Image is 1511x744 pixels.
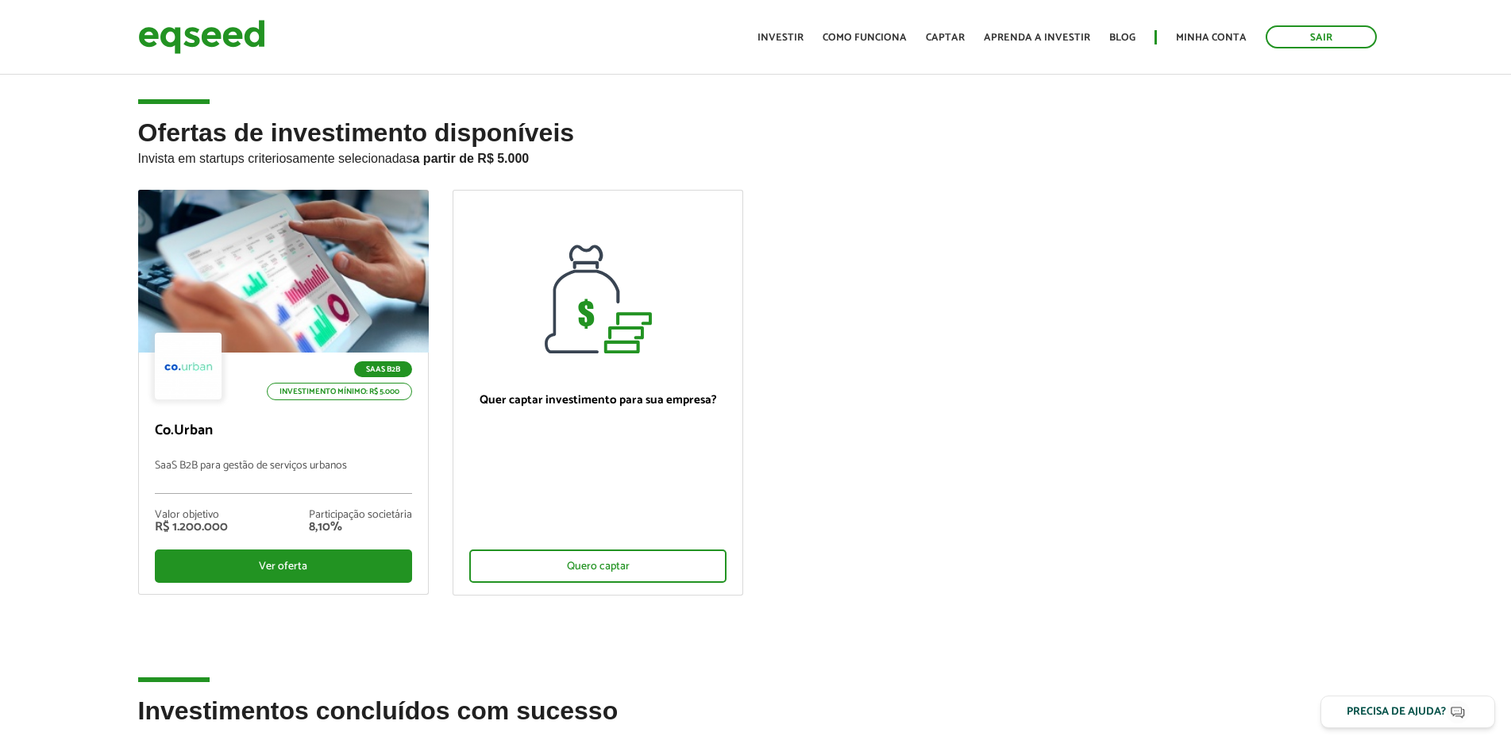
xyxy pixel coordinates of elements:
[823,33,907,43] a: Como funciona
[155,460,412,494] p: SaaS B2B para gestão de serviços urbanos
[155,422,412,440] p: Co.Urban
[469,393,727,407] p: Quer captar investimento para sua empresa?
[138,119,1374,190] h2: Ofertas de investimento disponíveis
[138,16,265,58] img: EqSeed
[155,510,228,521] div: Valor objetivo
[1266,25,1377,48] a: Sair
[469,549,727,583] div: Quero captar
[155,521,228,534] div: R$ 1.200.000
[138,190,429,595] a: SaaS B2B Investimento mínimo: R$ 5.000 Co.Urban SaaS B2B para gestão de serviços urbanos Valor ob...
[309,510,412,521] div: Participação societária
[309,521,412,534] div: 8,10%
[138,147,1374,166] p: Invista em startups criteriosamente selecionadas
[453,190,743,596] a: Quer captar investimento para sua empresa? Quero captar
[413,152,530,165] strong: a partir de R$ 5.000
[267,383,412,400] p: Investimento mínimo: R$ 5.000
[155,549,412,583] div: Ver oferta
[926,33,965,43] a: Captar
[354,361,412,377] p: SaaS B2B
[1109,33,1135,43] a: Blog
[1176,33,1247,43] a: Minha conta
[984,33,1090,43] a: Aprenda a investir
[757,33,804,43] a: Investir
